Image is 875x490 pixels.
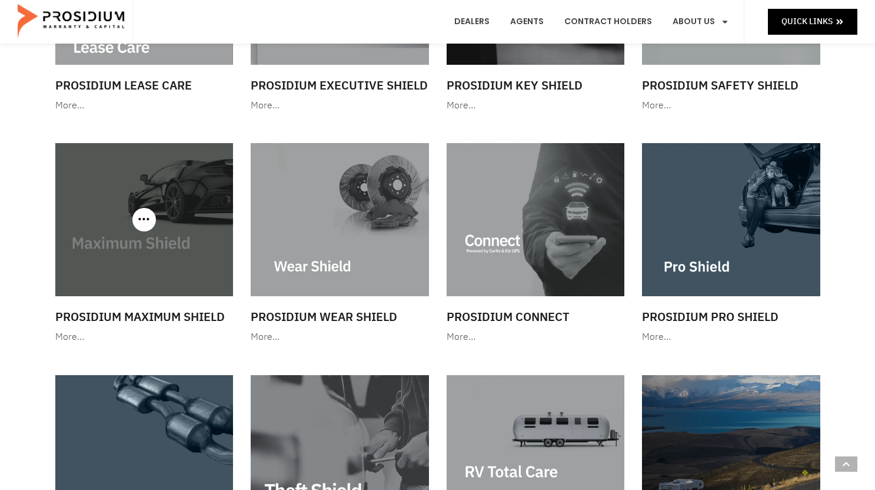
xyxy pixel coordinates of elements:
h3: Prosidium Key Shield [447,77,625,94]
div: More… [251,97,429,114]
a: Prosidium Pro Shield More… [636,137,826,351]
div: More… [55,97,234,114]
a: Prosidium Maximum Shield More… [49,137,239,351]
a: Prosidium Connect More… [441,137,631,351]
div: More… [55,329,234,346]
h3: Prosidium Lease Care [55,77,234,94]
h3: Prosidium Pro Shield [642,308,820,326]
div: More… [447,97,625,114]
h3: Prosidium Safety Shield [642,77,820,94]
h3: Prosidium Maximum Shield [55,308,234,326]
a: Quick Links [768,9,857,34]
h3: Prosidium Executive Shield [251,77,429,94]
div: More… [251,329,429,346]
span: Quick Links [781,14,833,29]
div: More… [447,329,625,346]
h3: Prosidium Wear Shield [251,308,429,326]
div: More… [642,97,820,114]
a: Prosidium Wear Shield More… [245,137,435,351]
div: More… [642,329,820,346]
h3: Prosidium Connect [447,308,625,326]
